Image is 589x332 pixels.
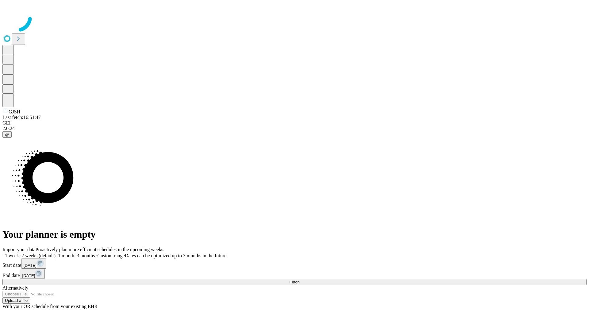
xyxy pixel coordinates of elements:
[20,269,45,279] button: [DATE]
[5,253,19,258] span: 1 week
[2,247,36,252] span: Import your data
[2,131,12,138] button: @
[36,247,164,252] span: Proactively plan more efficient schedules in the upcoming weeks.
[2,120,587,126] div: GEI
[9,109,20,114] span: GJSH
[2,279,587,285] button: Fetch
[289,280,299,284] span: Fetch
[2,126,587,131] div: 2.0.241
[77,253,95,258] span: 3 months
[2,259,587,269] div: Start date
[2,285,28,290] span: Alternatively
[2,229,587,240] h1: Your planner is empty
[2,297,30,304] button: Upload a file
[97,253,125,258] span: Custom range
[125,253,228,258] span: Dates can be optimized up to 3 months in the future.
[2,304,98,309] span: With your OR schedule from your existing EHR
[2,269,587,279] div: End date
[21,253,56,258] span: 2 weeks (default)
[22,273,35,278] span: [DATE]
[58,253,74,258] span: 1 month
[2,115,41,120] span: Last fetch: 16:51:47
[21,259,46,269] button: [DATE]
[5,132,9,137] span: @
[24,263,37,268] span: [DATE]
